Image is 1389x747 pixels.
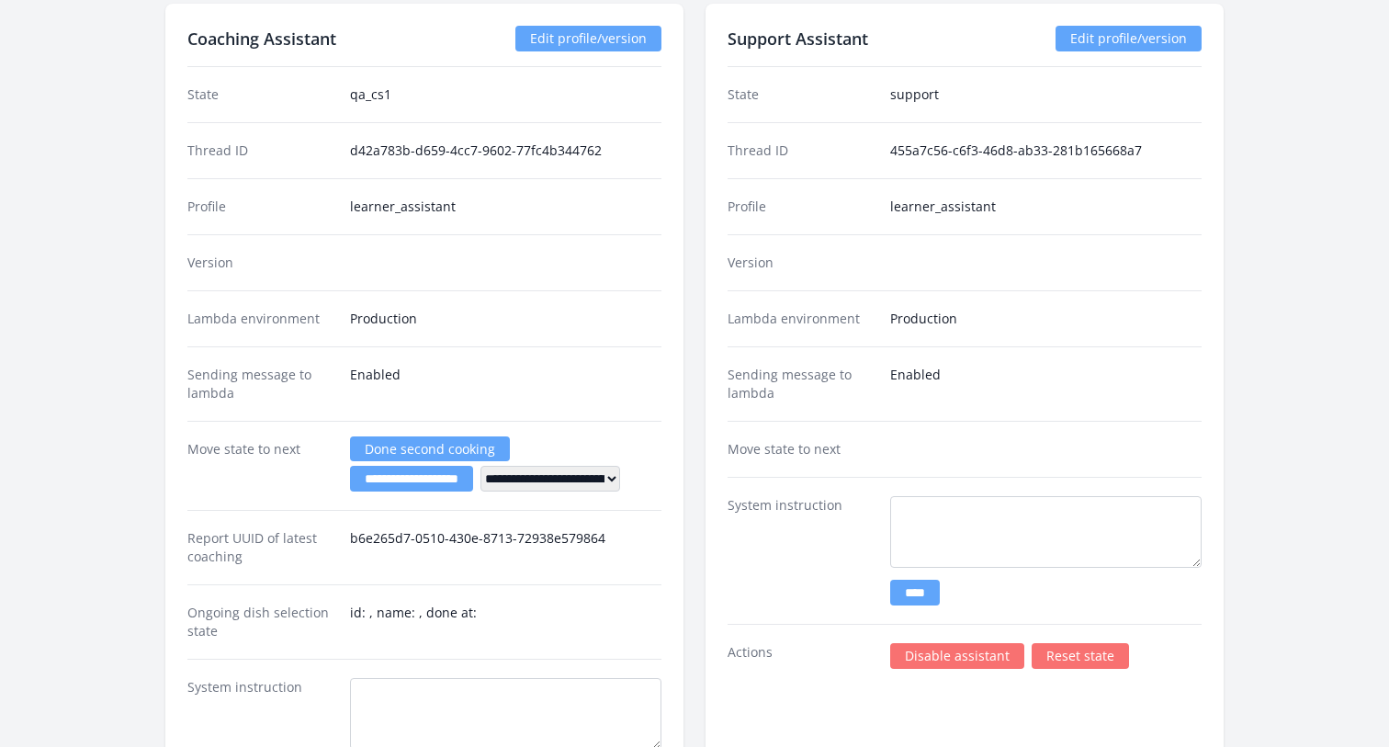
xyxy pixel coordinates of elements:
dd: qa_cs1 [350,85,661,104]
dt: State [187,85,335,104]
a: Done second cooking [350,436,510,461]
dt: Report UUID of latest coaching [187,529,335,566]
a: Disable assistant [890,643,1024,669]
dt: Move state to next [728,440,875,458]
dt: Sending message to lambda [187,366,335,402]
dd: support [890,85,1202,104]
dt: Sending message to lambda [728,366,875,402]
dt: Profile [728,198,875,216]
h2: Support Assistant [728,26,868,51]
dd: Enabled [890,366,1202,402]
h2: Coaching Assistant [187,26,336,51]
dd: learner_assistant [350,198,661,216]
dt: System instruction [728,496,875,606]
dd: Production [890,310,1202,328]
a: Edit profile/version [1056,26,1202,51]
dt: Thread ID [187,141,335,160]
dt: Move state to next [187,440,335,492]
dd: Production [350,310,661,328]
a: Edit profile/version [515,26,661,51]
dd: id: , name: , done at: [350,604,661,640]
dt: Version [187,254,335,272]
dt: Version [728,254,875,272]
dt: State [728,85,875,104]
dt: Ongoing dish selection state [187,604,335,640]
dt: Profile [187,198,335,216]
dd: 455a7c56-c6f3-46d8-ab33-281b165668a7 [890,141,1202,160]
dt: Lambda environment [728,310,875,328]
a: Reset state [1032,643,1129,669]
dd: Enabled [350,366,661,402]
dt: Lambda environment [187,310,335,328]
dd: b6e265d7-0510-430e-8713-72938e579864 [350,529,661,566]
dt: Actions [728,643,875,669]
dd: d42a783b-d659-4cc7-9602-77fc4b344762 [350,141,661,160]
dd: learner_assistant [890,198,1202,216]
dt: Thread ID [728,141,875,160]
